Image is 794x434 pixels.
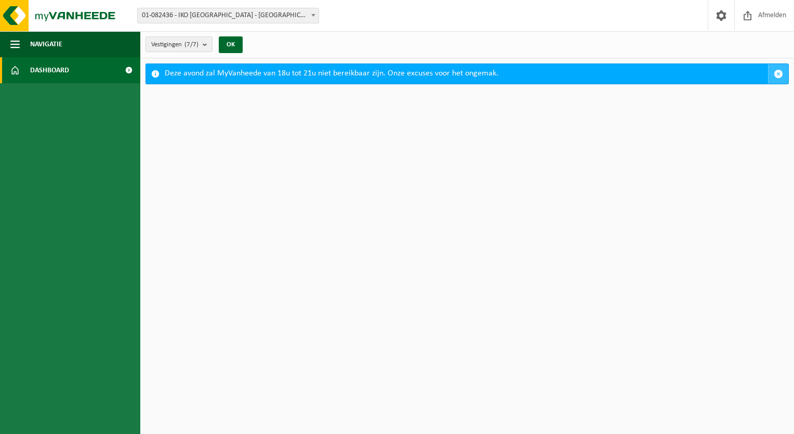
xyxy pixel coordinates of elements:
span: Vestigingen [151,37,198,53]
div: Deze avond zal MyVanheede van 18u tot 21u niet bereikbaar zijn. Onze excuses voor het ongemak. [165,64,768,84]
count: (7/7) [184,41,198,48]
span: 01-082436 - IKO NV - ANTWERPEN [137,8,319,23]
button: Vestigingen(7/7) [145,36,213,52]
span: Dashboard [30,57,69,83]
button: OK [219,36,243,53]
span: Navigatie [30,31,62,57]
span: 01-082436 - IKO NV - ANTWERPEN [138,8,319,23]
